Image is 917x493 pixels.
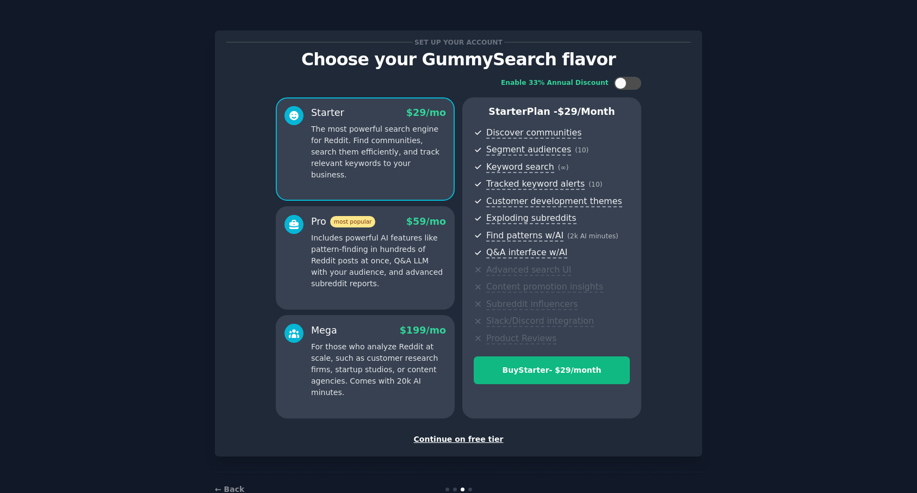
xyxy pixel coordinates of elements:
[311,215,375,229] div: Pro
[486,196,622,207] span: Customer development themes
[311,106,344,120] div: Starter
[486,316,594,327] span: Slack/Discord integration
[486,333,556,344] span: Product Reviews
[575,146,588,154] span: ( 10 )
[588,181,602,188] span: ( 10 )
[486,213,576,224] span: Exploding subreddits
[311,324,337,337] div: Mega
[413,36,505,48] span: Set up your account
[400,325,446,336] span: $ 199 /mo
[311,232,446,289] p: Includes powerful AI features like pattern-finding in hundreds of Reddit posts at once, Q&A LLM w...
[474,365,629,376] div: Buy Starter - $ 29 /month
[567,232,618,240] span: ( 2k AI minutes )
[486,127,581,139] span: Discover communities
[486,230,563,242] span: Find patterns w/AI
[406,216,446,227] span: $ 59 /mo
[557,106,615,117] span: $ 29 /month
[226,50,691,69] p: Choose your GummySearch flavor
[501,78,609,88] div: Enable 33% Annual Discount
[486,162,554,173] span: Keyword search
[226,434,691,445] div: Continue on free tier
[474,356,630,384] button: BuyStarter- $29/month
[558,164,569,171] span: ( ∞ )
[330,216,376,227] span: most popular
[486,247,567,258] span: Q&A interface w/AI
[486,144,571,156] span: Segment audiences
[474,105,630,119] p: Starter Plan -
[486,299,578,310] span: Subreddit influencers
[311,341,446,398] p: For those who analyze Reddit at scale, such as customer research firms, startup studios, or conte...
[486,264,571,276] span: Advanced search UI
[486,178,585,190] span: Tracked keyword alerts
[486,281,603,293] span: Content promotion insights
[406,107,446,118] span: $ 29 /mo
[311,124,446,181] p: The most powerful search engine for Reddit. Find communities, search them efficiently, and track ...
